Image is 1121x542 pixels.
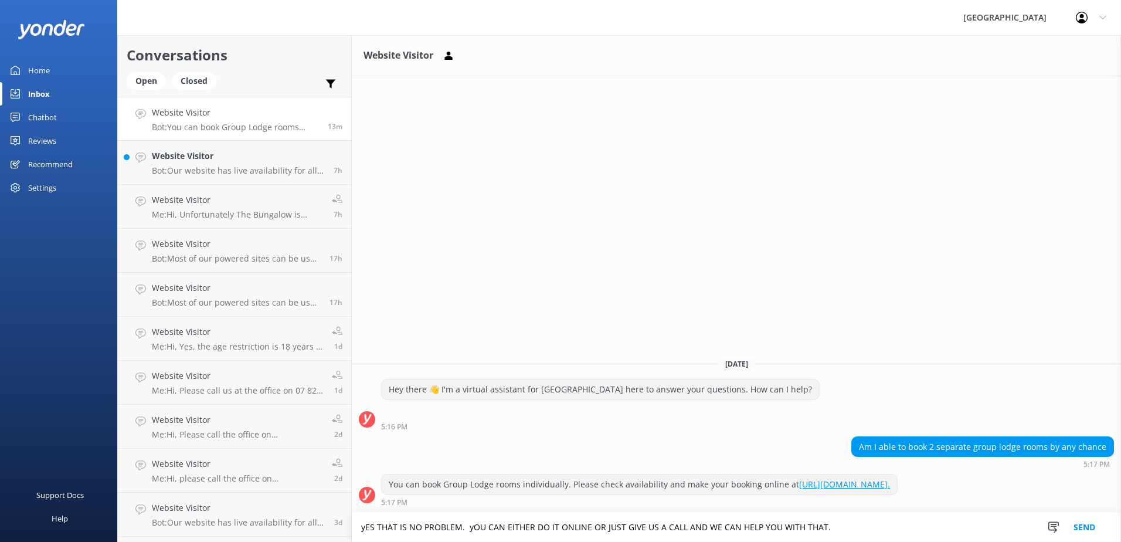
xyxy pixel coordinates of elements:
h4: Website Visitor [152,458,323,470]
textarea: yES THAT IS NO PROBLEM. yOU CAN EITHER DO IT ONLINE OR JUST GIVE US A CALL AND WE CAN HELP YOU WI... [352,513,1121,542]
span: Sep 17 2025 09:54am (UTC +12:00) Pacific/Auckland [334,165,342,175]
span: Sep 17 2025 05:17pm (UTC +12:00) Pacific/Auckland [328,121,342,131]
h4: Website Visitor [152,150,325,162]
p: Me: Hi, Please call us at the office on 07 825 8283 between the hours of 8.30am and 6pm. Thanks R... [152,385,323,396]
div: Support Docs [36,483,84,507]
span: Sep 14 2025 02:34pm (UTC +12:00) Pacific/Auckland [334,517,342,527]
span: Sep 15 2025 11:46am (UTC +12:00) Pacific/Auckland [334,473,342,483]
div: Settings [28,176,56,199]
p: Bot: Most of our powered sites can be used for campervans, caravans, and tents. [152,253,321,264]
div: Open [127,72,166,90]
h4: Website Visitor [152,326,323,338]
div: Hey there 👋 I'm a virtual assistant for [GEOGRAPHIC_DATA] here to answer your questions. How can ... [382,380,819,399]
strong: 5:16 PM [381,424,407,431]
h4: Website Visitor [152,414,323,426]
div: Chatbot [28,106,57,129]
span: Sep 16 2025 10:17am (UTC +12:00) Pacific/Auckland [334,341,342,351]
a: Website VisitorBot:Our website has live availability for all of our accommodation options. You ca... [118,141,351,185]
p: Bot: You can book Group Lodge rooms individually. Please check availability and make your booking... [152,122,319,133]
a: Website VisitorMe:Hi, Please call us at the office on 07 825 8283 between the hours of 8.30am and... [118,361,351,405]
div: Sep 17 2025 05:16pm (UTC +12:00) Pacific/Auckland [381,422,820,431]
a: Website VisitorMe:Hi, Unfortunately The Bungalow is currently not available as we are doing some ... [118,185,351,229]
span: Sep 16 2025 11:33pm (UTC +12:00) Pacific/Auckland [329,297,342,307]
h4: Website Visitor [152,502,325,514]
a: Website VisitorBot:Most of our powered sites can be used for campervans, caravans, and tents.17h [118,273,351,317]
h4: Website Visitor [152,370,323,382]
span: Sep 17 2025 09:37am (UTC +12:00) Pacific/Auckland [334,209,342,219]
a: Website VisitorMe:Hi, please call the office on [PHONE_NUMBER] between the hours 8.30 and 6pm to ... [118,449,351,493]
div: Help [52,507,68,530]
img: yonder-white-logo.png [18,20,85,39]
h4: Website Visitor [152,106,319,119]
div: Reviews [28,129,56,153]
span: Sep 15 2025 11:47am (UTC +12:00) Pacific/Auckland [334,429,342,439]
button: Send [1062,513,1106,542]
h4: Website Visitor [152,282,321,294]
a: Website VisitorBot:You can book Group Lodge rooms individually. Please check availability and mak... [118,97,351,141]
a: Website VisitorMe:Hi, Please call the office on [PHONE_NUMBER] between the hours of 8.30am and 6p... [118,405,351,449]
h2: Conversations [127,44,342,66]
p: Bot: Our website has live availability for all of our accommodation options. You can check for ca... [152,165,325,176]
h4: Website Visitor [152,194,323,206]
p: Bot: Most of our powered sites can be used for campervans, caravans, and tents. [152,297,321,308]
div: You can book Group Lodge rooms individually. Please check availability and make your booking onli... [382,475,897,494]
a: Website VisitorMe:Hi, Yes, the age restriction is 18 years - all guests onsite must be over 18 (I... [118,317,351,361]
div: Closed [172,72,216,90]
div: Sep 17 2025 05:17pm (UTC +12:00) Pacific/Auckland [851,460,1114,468]
span: [DATE] [718,359,755,369]
a: [URL][DOMAIN_NAME]. [799,479,890,490]
p: Me: Hi, please call the office on [PHONE_NUMBER] between the hours 8.30 and 6pm to discuss your r... [152,473,323,484]
div: Sep 17 2025 05:17pm (UTC +12:00) Pacific/Auckland [381,498,898,506]
a: Website VisitorBot:Our website has live availability for all of our accommodation options. Please... [118,493,351,537]
p: Me: Hi, Unfortunately The Bungalow is currently not available as we are doing some maintenance on... [152,209,323,220]
h3: Website Visitor [364,48,433,63]
div: Inbox [28,82,50,106]
span: Sep 16 2025 11:35pm (UTC +12:00) Pacific/Auckland [329,253,342,263]
a: Website VisitorBot:Most of our powered sites can be used for campervans, caravans, and tents.17h [118,229,351,273]
strong: 5:17 PM [381,499,407,506]
strong: 5:17 PM [1083,461,1110,468]
a: Closed [172,74,222,87]
a: Open [127,74,172,87]
p: Me: Hi, Yes, the age restriction is 18 years - all guests onsite must be over 18 (ID's required) ... [152,341,323,352]
span: Sep 15 2025 05:56pm (UTC +12:00) Pacific/Auckland [334,385,342,395]
div: Home [28,59,50,82]
p: Bot: Our website has live availability for all of our accommodation options. Please check [URL][D... [152,517,325,528]
div: Am I able to book 2 separate group lodge rooms by any chance [852,437,1113,457]
p: Me: Hi, Please call the office on [PHONE_NUMBER] between the hours of 8.30am and 6pm to discuss y... [152,429,323,440]
div: Recommend [28,153,73,176]
h4: Website Visitor [152,238,321,250]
